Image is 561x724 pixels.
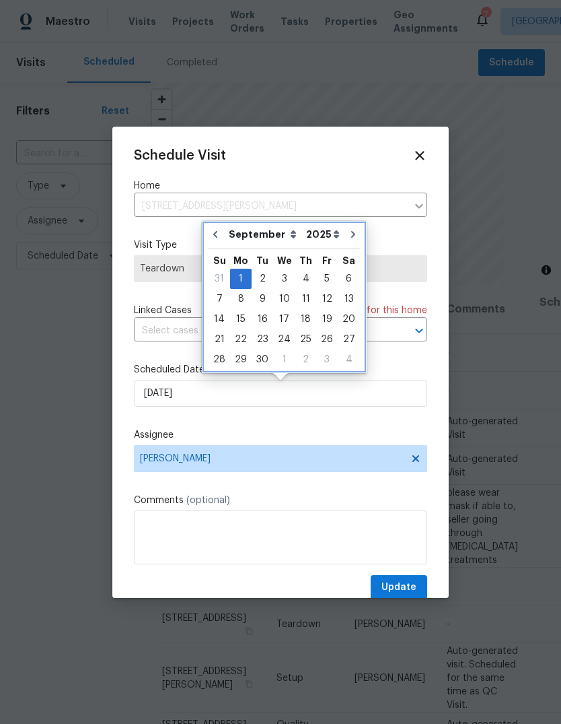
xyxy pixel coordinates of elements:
input: Enter in an address [134,196,407,217]
div: 12 [316,290,338,308]
div: Fri Oct 03 2025 [316,350,338,370]
div: 4 [338,350,360,369]
div: 7 [209,290,230,308]
div: Thu Sep 04 2025 [295,269,316,289]
div: Wed Sep 10 2025 [273,289,295,309]
div: 15 [230,310,252,329]
div: 5 [316,269,338,288]
div: Mon Sep 29 2025 [230,350,252,370]
abbr: Sunday [213,256,226,265]
div: Sun Sep 28 2025 [209,350,230,370]
div: 26 [316,330,338,349]
div: Tue Sep 16 2025 [252,309,273,329]
div: 13 [338,290,360,308]
div: Sat Sep 20 2025 [338,309,360,329]
div: Thu Oct 02 2025 [295,350,316,370]
div: 3 [273,269,295,288]
div: Wed Sep 03 2025 [273,269,295,289]
div: 2 [295,350,316,369]
label: Assignee [134,428,427,442]
div: 1 [230,269,252,288]
div: 9 [252,290,273,308]
div: Thu Sep 18 2025 [295,309,316,329]
select: Month [225,224,303,244]
div: Fri Sep 26 2025 [316,329,338,350]
div: Wed Sep 24 2025 [273,329,295,350]
div: Fri Sep 05 2025 [316,269,338,289]
div: Mon Sep 22 2025 [230,329,252,350]
input: Select cases [134,321,389,341]
div: Wed Sep 17 2025 [273,309,295,329]
div: 31 [209,269,230,288]
div: 14 [209,310,230,329]
span: Linked Cases [134,304,192,317]
abbr: Tuesday [256,256,268,265]
div: Mon Sep 08 2025 [230,289,252,309]
div: Thu Sep 25 2025 [295,329,316,350]
div: Mon Sep 15 2025 [230,309,252,329]
div: Wed Oct 01 2025 [273,350,295,370]
div: Sun Aug 31 2025 [209,269,230,289]
div: Sun Sep 14 2025 [209,309,230,329]
div: Fri Sep 19 2025 [316,309,338,329]
div: 1 [273,350,295,369]
div: 20 [338,310,360,329]
div: 24 [273,330,295,349]
button: Open [410,321,428,340]
div: 25 [295,330,316,349]
div: 8 [230,290,252,308]
abbr: Friday [322,256,332,265]
select: Year [303,224,343,244]
label: Scheduled Date [134,363,427,376]
div: Tue Sep 23 2025 [252,329,273,350]
div: Tue Sep 09 2025 [252,289,273,309]
abbr: Saturday [342,256,355,265]
div: 21 [209,330,230,349]
div: Fri Sep 12 2025 [316,289,338,309]
div: 23 [252,330,273,349]
div: 30 [252,350,273,369]
div: 29 [230,350,252,369]
div: Sat Sep 27 2025 [338,329,360,350]
div: 11 [295,290,316,308]
div: Thu Sep 11 2025 [295,289,316,309]
span: Update [381,579,416,596]
abbr: Monday [233,256,248,265]
label: Comments [134,494,427,507]
div: Sat Sep 13 2025 [338,289,360,309]
div: Sat Sep 06 2025 [338,269,360,289]
label: Home [134,179,427,193]
span: Schedule Visit [134,149,226,162]
abbr: Wednesday [277,256,292,265]
button: Go to previous month [205,221,225,248]
div: 6 [338,269,360,288]
button: Update [371,575,427,600]
span: Teardown [140,262,421,275]
button: Go to next month [343,221,363,248]
div: 16 [252,310,273,329]
label: Visit Type [134,238,427,252]
span: [PERSON_NAME] [140,453,404,464]
div: Tue Sep 30 2025 [252,350,273,370]
div: Sun Sep 07 2025 [209,289,230,309]
span: Close [412,148,427,163]
span: (optional) [186,496,230,505]
input: M/D/YYYY [134,380,427,407]
div: 28 [209,350,230,369]
div: 2 [252,269,273,288]
div: 18 [295,310,316,329]
div: Sat Oct 04 2025 [338,350,360,370]
div: Mon Sep 01 2025 [230,269,252,289]
abbr: Thursday [299,256,312,265]
div: 3 [316,350,338,369]
div: 17 [273,310,295,329]
div: Tue Sep 02 2025 [252,269,273,289]
div: 22 [230,330,252,349]
div: 10 [273,290,295,308]
div: 27 [338,330,360,349]
div: Sun Sep 21 2025 [209,329,230,350]
div: 19 [316,310,338,329]
div: 4 [295,269,316,288]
